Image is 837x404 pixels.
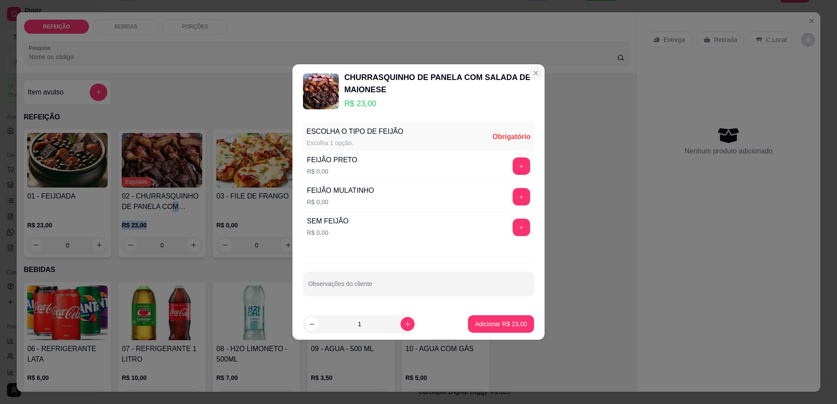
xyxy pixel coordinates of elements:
p: R$ 0,00 [307,228,348,237]
div: CHURRASQUINHO DE PANELA COM SALADA DE MAIONESE [344,71,534,96]
button: Adicionar R$ 23,00 [468,315,534,333]
div: Escolha 1 opção. [306,139,403,147]
img: product-image [303,73,339,109]
p: R$ 0,00 [307,167,357,176]
button: add [513,157,530,175]
input: Observações do cliente [308,283,529,292]
button: increase-product-quantity [401,317,415,331]
div: Obrigatório [492,132,531,142]
div: FEIJÃO MULATINHO [307,185,374,196]
div: ESCOLHA O TIPO DE FEIJÃO [306,126,403,137]
button: decrease-product-quantity [305,317,319,331]
button: add [513,219,530,236]
div: FEIJÃO PRETO [307,155,357,165]
button: Close [529,66,543,80]
div: SEM FEIJÃO [307,216,348,226]
p: R$ 0,00 [307,198,374,206]
p: R$ 23,00 [344,98,534,110]
p: Adicionar R$ 23,00 [475,320,527,328]
button: add [513,188,530,205]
